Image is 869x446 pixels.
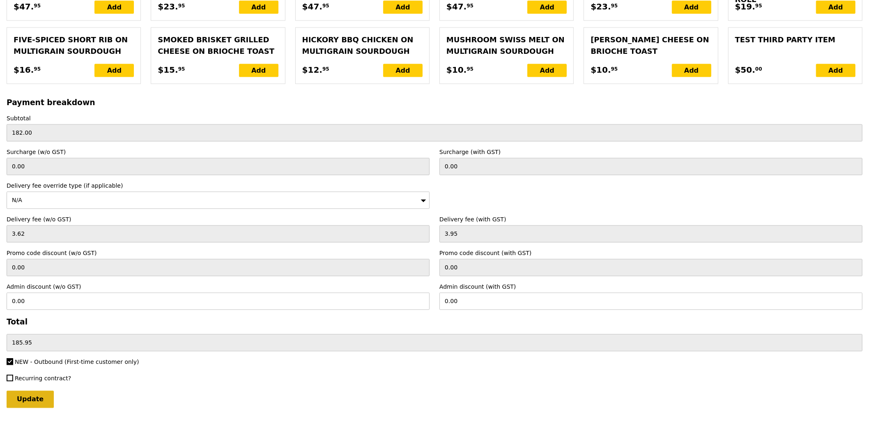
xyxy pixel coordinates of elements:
[12,197,22,203] span: N/A
[467,2,474,9] span: 95
[14,64,34,76] span: $16.
[158,34,278,57] div: Smoked Brisket Grilled Cheese on Brioche Toast
[239,64,278,77] div: Add
[383,64,423,77] div: Add
[439,283,862,291] label: Admin discount (with GST)
[7,215,430,223] label: Delivery fee (w/o GST)
[446,0,467,13] span: $47.
[7,317,862,326] h3: Total
[591,0,611,13] span: $23.
[14,34,134,57] div: Five‑spiced Short Rib on Multigrain Sourdough
[735,34,855,46] div: Test third party item
[34,2,41,9] span: 95
[816,64,855,77] div: Add
[7,283,430,291] label: Admin discount (w/o GST)
[14,0,34,13] span: $47.
[816,0,855,14] div: Add
[302,0,322,13] span: $47.
[15,375,71,382] span: Recurring contract?
[7,358,13,365] input: NEW - Outbound (First-time customer only)
[672,64,711,77] div: Add
[239,0,278,14] div: Add
[611,2,618,9] span: 95
[591,64,611,76] span: $10.
[7,98,862,107] h3: Payment breakdown
[7,114,862,122] label: Subtotal
[755,2,762,9] span: 95
[439,148,862,156] label: Surcharge (with GST)
[611,66,618,72] span: 95
[527,64,567,77] div: Add
[755,66,762,72] span: 00
[94,64,134,77] div: Add
[94,0,134,14] div: Add
[383,0,423,14] div: Add
[178,2,185,9] span: 95
[158,64,178,76] span: $15.
[302,34,423,57] div: Hickory BBQ Chicken on Multigrain Sourdough
[446,64,467,76] span: $10.
[446,34,567,57] div: Mushroom Swiss Melt on Multigrain Sourdough
[34,66,41,72] span: 95
[15,359,139,365] span: NEW - Outbound (First-time customer only)
[735,64,755,76] span: $50.
[322,2,329,9] span: 95
[467,66,474,72] span: 95
[439,249,862,257] label: Promo code discount (with GST)
[527,0,567,14] div: Add
[7,375,13,381] input: Recurring contract?
[7,148,430,156] label: Surcharge (w/o GST)
[591,34,711,57] div: [PERSON_NAME] Cheese on Brioche Toast
[672,0,711,14] div: Add
[178,66,185,72] span: 95
[735,0,755,13] span: $19.
[7,249,430,257] label: Promo code discount (w/o GST)
[158,0,178,13] span: $23.
[7,182,430,190] label: Delivery fee override type (if applicable)
[439,215,862,223] label: Delivery fee (with GST)
[322,66,329,72] span: 95
[7,391,54,408] input: Update
[302,64,322,76] span: $12.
